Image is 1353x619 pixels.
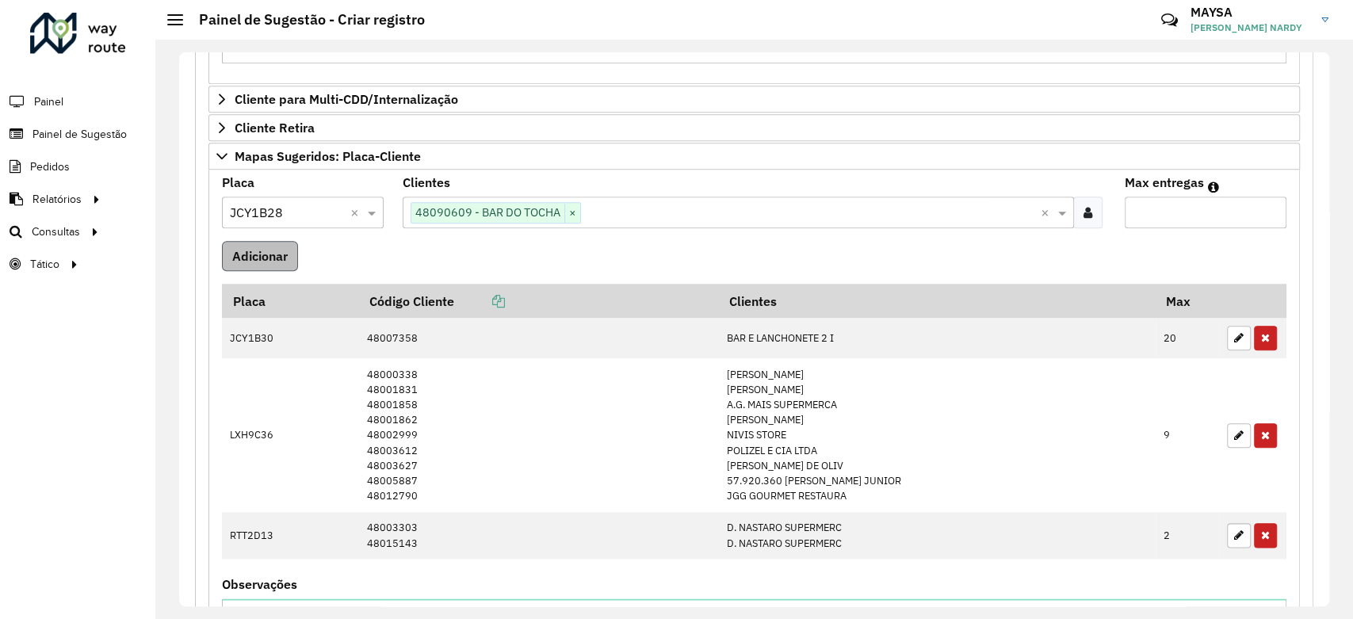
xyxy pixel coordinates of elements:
[411,203,564,222] span: 48090609 - BAR DO TOCHA
[32,126,127,143] span: Painel de Sugestão
[718,284,1155,317] th: Clientes
[30,159,70,175] span: Pedidos
[1191,5,1309,20] h3: MAYSA
[454,293,505,309] a: Copiar
[222,284,359,317] th: Placa
[1208,181,1219,193] em: Máximo de clientes que serão colocados na mesma rota com os clientes informados
[1156,358,1219,512] td: 9
[32,191,82,208] span: Relatórios
[359,358,719,512] td: 48000338 48001831 48001858 48001862 48002999 48003612 48003627 48005887 48012790
[718,512,1155,559] td: D. NASTARO SUPERMERC D. NASTARO SUPERMERC
[32,224,80,240] span: Consultas
[359,284,719,317] th: Código Cliente
[718,358,1155,512] td: [PERSON_NAME] [PERSON_NAME] A.G. MAIS SUPERMERCA [PERSON_NAME] NIVIS STORE POLIZEL E CIA LTDA [PE...
[359,512,719,559] td: 48003303 48015143
[564,204,580,223] span: ×
[1156,284,1219,317] th: Max
[1125,173,1204,192] label: Max entregas
[222,358,359,512] td: LXH9C36
[235,150,421,162] span: Mapas Sugeridos: Placa-Cliente
[222,241,298,271] button: Adicionar
[1041,203,1054,222] span: Clear all
[30,256,59,273] span: Tático
[222,575,297,594] label: Observações
[183,11,425,29] h2: Painel de Sugestão - Criar registro
[235,121,315,134] span: Cliente Retira
[1152,3,1187,37] a: Contato Rápido
[1156,512,1219,559] td: 2
[235,93,458,105] span: Cliente para Multi-CDD/Internalização
[208,86,1300,113] a: Cliente para Multi-CDD/Internalização
[718,318,1155,359] td: BAR E LANCHONETE 2 I
[222,173,254,192] label: Placa
[1191,21,1309,35] span: [PERSON_NAME] NARDY
[350,203,364,222] span: Clear all
[403,173,450,192] label: Clientes
[208,143,1300,170] a: Mapas Sugeridos: Placa-Cliente
[222,512,359,559] td: RTT2D13
[359,318,719,359] td: 48007358
[34,94,63,110] span: Painel
[222,318,359,359] td: JCY1B30
[208,114,1300,141] a: Cliente Retira
[1156,318,1219,359] td: 20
